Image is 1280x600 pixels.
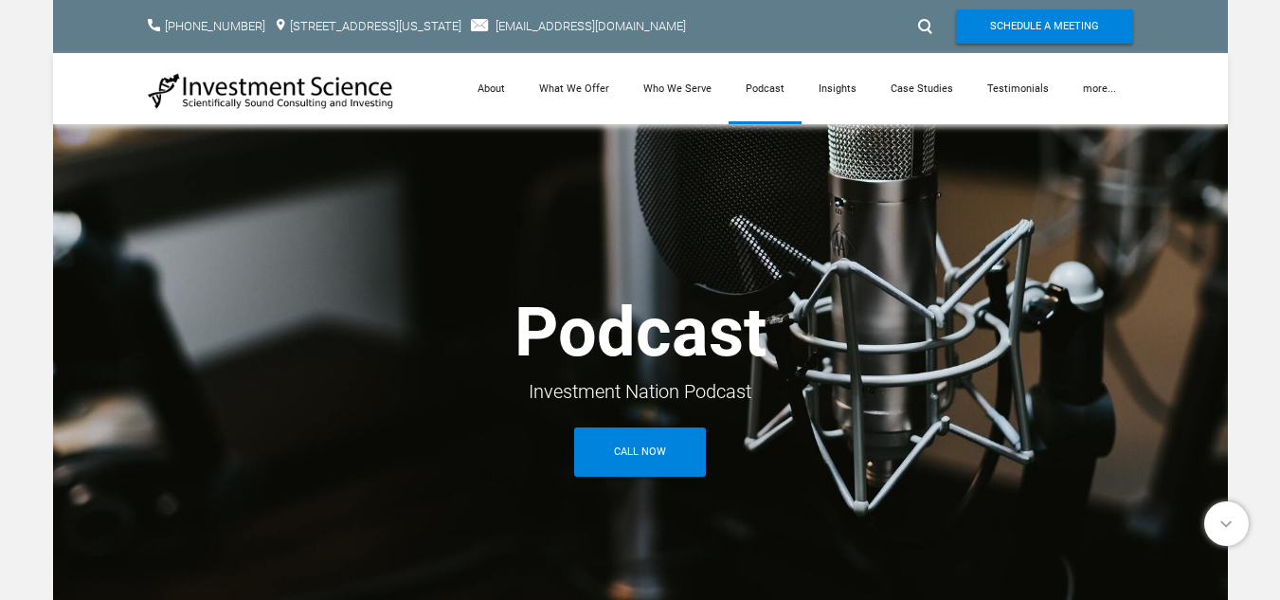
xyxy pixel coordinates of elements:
a: [STREET_ADDRESS][US_STATE]​ [290,19,461,33]
a: [EMAIL_ADDRESS][DOMAIN_NAME] [496,19,686,33]
a: Who We Serve [626,53,729,124]
a: Podcast [729,53,802,124]
a: About [460,53,522,124]
strong: Podcast [514,292,766,373]
span: Call Now [614,427,666,477]
a: Testimonials [970,53,1066,124]
a: Insights [802,53,874,124]
div: Investment Nation Podcast [148,374,1133,409]
img: Investment Science | NYC Consulting Services [148,72,394,110]
a: Schedule A Meeting [956,9,1133,44]
a: more... [1066,53,1133,124]
a: Case Studies [874,53,970,124]
a: [PHONE_NUMBER] [165,19,265,33]
a: Call Now [574,427,706,477]
span: Schedule A Meeting [990,9,1099,44]
a: What We Offer [522,53,626,124]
